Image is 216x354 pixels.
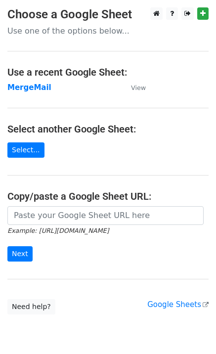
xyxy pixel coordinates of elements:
small: Example: [URL][DOMAIN_NAME] [7,227,109,234]
a: View [121,83,146,92]
input: Next [7,246,33,262]
h4: Copy/paste a Google Sheet URL: [7,190,209,202]
h3: Choose a Google Sheet [7,7,209,22]
small: View [131,84,146,91]
a: Google Sheets [147,300,209,309]
a: MergeMail [7,83,51,92]
input: Paste your Google Sheet URL here [7,206,204,225]
a: Select... [7,142,44,158]
h4: Use a recent Google Sheet: [7,66,209,78]
p: Use one of the options below... [7,26,209,36]
a: Need help? [7,299,55,314]
h4: Select another Google Sheet: [7,123,209,135]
